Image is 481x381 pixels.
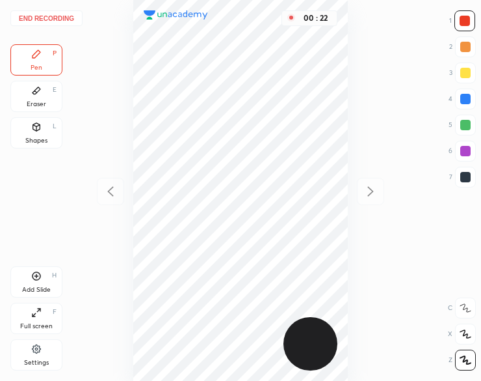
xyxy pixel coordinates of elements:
[24,360,49,366] div: Settings
[300,14,331,23] div: 00 : 22
[448,298,476,318] div: C
[25,137,47,144] div: Shapes
[448,350,476,371] div: Z
[448,115,476,135] div: 5
[20,323,53,330] div: Full screen
[27,101,46,107] div: Eraser
[53,50,57,57] div: P
[448,141,476,162] div: 6
[449,167,476,188] div: 7
[449,36,476,57] div: 2
[10,10,83,26] button: End recording
[449,10,475,31] div: 1
[448,89,476,109] div: 4
[53,123,57,130] div: L
[144,10,208,20] img: logo.38c385cc.svg
[52,272,57,279] div: H
[22,287,51,293] div: Add Slide
[449,63,476,83] div: 3
[53,87,57,93] div: E
[31,64,42,71] div: Pen
[448,324,476,345] div: X
[53,309,57,315] div: F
